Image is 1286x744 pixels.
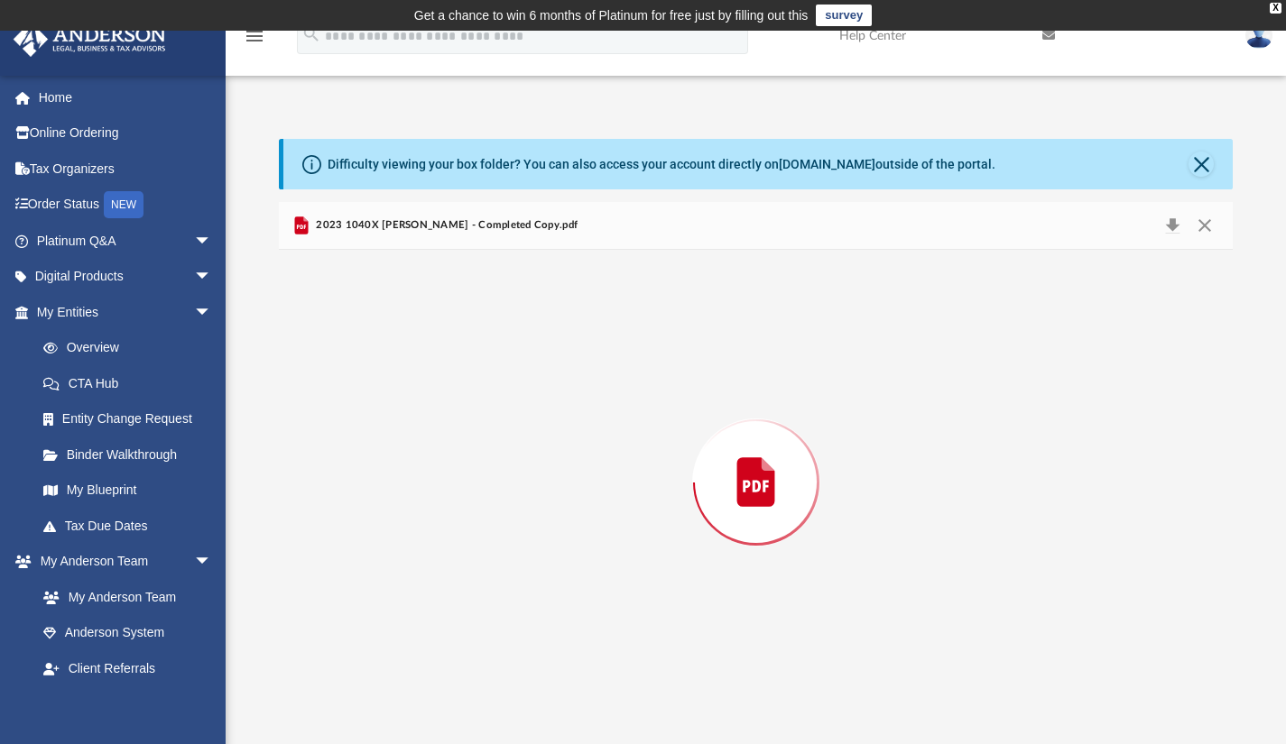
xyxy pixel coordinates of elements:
div: Difficulty viewing your box folder? You can also access your account directly on outside of the p... [328,155,995,174]
a: Client Referrals [25,650,230,686]
div: Get a chance to win 6 months of Platinum for free just by filling out this [414,5,809,26]
a: My Anderson Teamarrow_drop_down [13,544,230,580]
a: Overview [25,330,239,366]
a: Order StatusNEW [13,187,239,224]
a: Binder Walkthrough [25,436,239,473]
a: Anderson System [25,615,230,651]
img: User Pic [1245,23,1272,49]
a: My Anderson Team [25,579,221,615]
div: Preview [279,202,1234,715]
button: Close [1189,152,1214,177]
a: Tax Due Dates [25,508,239,544]
a: Online Ordering [13,115,239,152]
a: My Entitiesarrow_drop_down [13,294,239,330]
a: Platinum Q&Aarrow_drop_down [13,223,239,259]
i: search [301,24,321,44]
span: arrow_drop_down [194,544,230,581]
a: My Blueprint [25,473,230,509]
a: menu [244,34,265,47]
div: close [1270,3,1281,14]
i: menu [244,25,265,47]
a: Digital Productsarrow_drop_down [13,259,239,295]
span: arrow_drop_down [194,259,230,296]
a: survey [816,5,872,26]
a: Home [13,79,239,115]
a: CTA Hub [25,365,239,401]
a: Tax Organizers [13,151,239,187]
span: arrow_drop_down [194,223,230,260]
img: Anderson Advisors Platinum Portal [8,22,171,57]
button: Close [1189,213,1221,238]
button: Download [1156,213,1189,238]
a: [DOMAIN_NAME] [779,157,875,171]
span: 2023 1040X [PERSON_NAME] - Completed Copy.pdf [312,217,578,234]
div: NEW [104,191,143,218]
a: Entity Change Request [25,401,239,437]
span: arrow_drop_down [194,294,230,331]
